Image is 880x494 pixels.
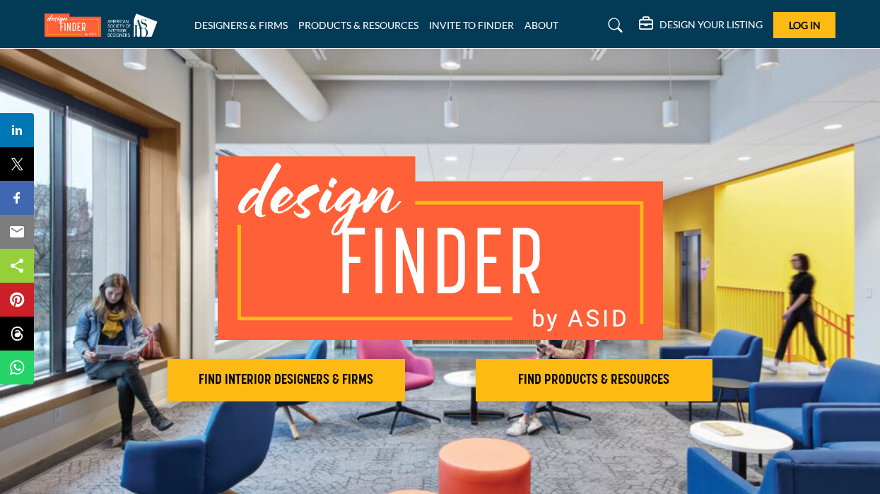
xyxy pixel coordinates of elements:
[168,359,405,401] button: FIND INTERIOR DESIGNERS & FIRMS
[45,13,165,37] img: Site Logo
[524,19,558,31] a: ABOUT
[298,19,418,31] a: PRODUCTS & RESOURCES
[773,12,835,38] button: Log In
[218,156,663,340] img: image
[789,19,821,31] span: Log In
[480,372,709,389] h2: FIND PRODUCTS & RESOURCES
[194,19,288,31] a: DESIGNERS & FIRMS
[476,359,713,401] button: FIND PRODUCTS & RESOURCES
[659,18,763,31] h5: DESIGN YOUR LISTING
[429,19,514,31] a: INVITE TO FINDER
[639,17,763,34] div: DESIGN YOUR LISTING
[172,372,401,389] h2: FIND INTERIOR DESIGNERS & FIRMS
[594,14,632,37] a: Search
